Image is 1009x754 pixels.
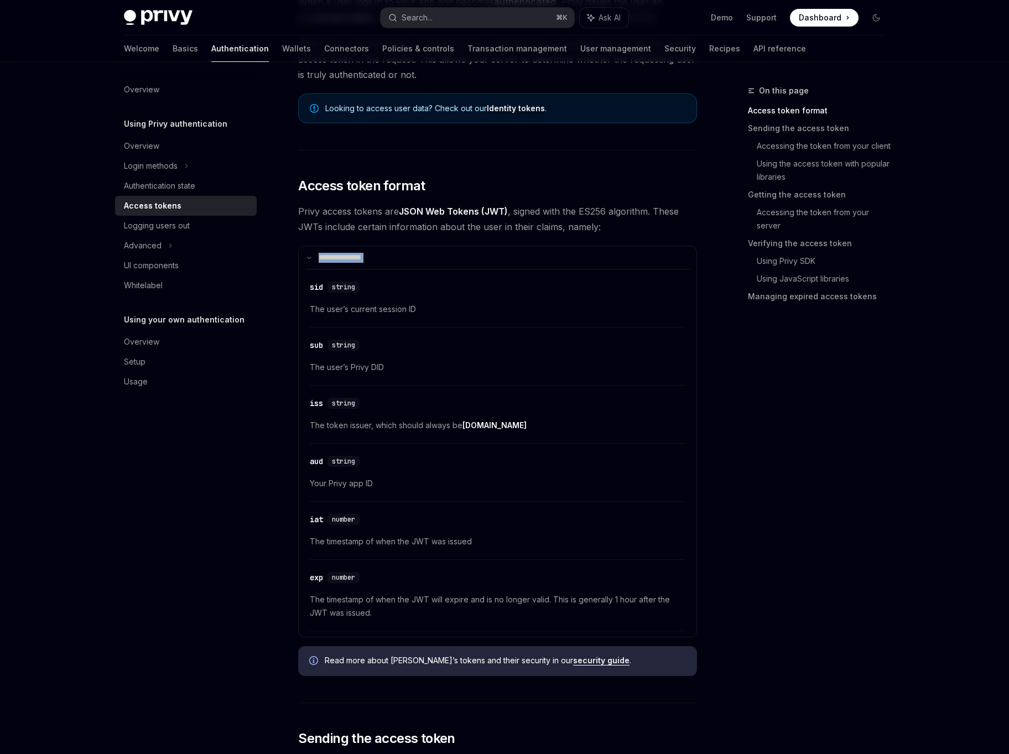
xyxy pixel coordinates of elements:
button: Search...⌘K [381,8,574,28]
span: ⌘ K [556,13,568,22]
a: Sending the access token [748,119,894,137]
div: Setup [124,355,145,368]
span: string [332,341,355,350]
a: Dashboard [790,9,859,27]
span: number [332,573,355,582]
span: number [332,515,355,524]
a: Using JavaScript libraries [757,270,894,288]
span: Privy access tokens are , signed with the ES256 algorithm. These JWTs include certain information... [298,204,697,235]
a: Verifying the access token [748,235,894,252]
a: Usage [115,372,257,392]
div: Usage [124,375,148,388]
a: Welcome [124,35,159,62]
span: Looking to access user data? Check out our . [325,103,685,114]
a: Transaction management [467,35,567,62]
div: exp [310,572,323,583]
a: Overview [115,332,257,352]
div: Advanced [124,239,162,252]
a: Using the access token with popular libraries [757,155,894,186]
img: dark logo [124,10,193,25]
a: Authentication state [115,176,257,196]
a: User management [580,35,651,62]
a: Security [664,35,696,62]
a: Authentication [211,35,269,62]
div: Logging users out [124,219,190,232]
svg: Note [310,104,319,113]
span: Your Privy app ID [310,477,685,490]
div: Access tokens [124,199,181,212]
a: Accessing the token from your server [757,204,894,235]
a: UI components [115,256,257,275]
a: Logging users out [115,216,257,236]
a: Managing expired access tokens [748,288,894,305]
a: Support [746,12,777,23]
span: string [332,283,355,292]
div: Overview [124,83,159,96]
svg: Info [309,656,320,667]
h5: Using Privy authentication [124,117,227,131]
button: Toggle dark mode [867,9,885,27]
a: Overview [115,80,257,100]
a: Basics [173,35,198,62]
span: The user’s current session ID [310,303,685,316]
a: Recipes [709,35,740,62]
div: Search... [402,11,433,24]
a: JSON Web Tokens (JWT) [399,206,508,217]
a: Wallets [282,35,311,62]
span: The timestamp of when the JWT was issued [310,535,685,548]
span: Ask AI [599,12,621,23]
span: string [332,457,355,466]
a: Overview [115,136,257,156]
a: security guide [573,656,630,665]
div: iss [310,398,323,409]
span: Read more about [PERSON_NAME]’s tokens and their security in our . [325,655,686,666]
div: sub [310,340,323,351]
a: Using Privy SDK [757,252,894,270]
a: Whitelabel [115,275,257,295]
span: The timestamp of when the JWT will expire and is no longer valid. This is generally 1 hour after ... [310,593,685,620]
a: Accessing the token from your client [757,137,894,155]
div: sid [310,282,323,293]
span: On this page [759,84,809,97]
a: Access tokens [115,196,257,216]
a: Identity tokens [487,103,545,113]
a: Setup [115,352,257,372]
span: Sending the access token [298,730,455,747]
div: aud [310,456,323,467]
h5: Using your own authentication [124,313,245,326]
div: Overview [124,335,159,349]
a: Policies & controls [382,35,454,62]
span: The token issuer, which should always be [310,419,685,432]
span: string [332,399,355,408]
div: Authentication state [124,179,195,193]
div: Overview [124,139,159,153]
span: The user’s Privy DID [310,361,685,374]
div: Login methods [124,159,178,173]
a: API reference [753,35,806,62]
button: Ask AI [580,8,628,28]
a: Access token format [748,102,894,119]
span: Dashboard [799,12,841,23]
div: iat [310,514,323,525]
a: [DOMAIN_NAME] [462,420,527,430]
a: Demo [711,12,733,23]
div: Whitelabel [124,279,163,292]
span: Access token format [298,177,425,195]
div: UI components [124,259,179,272]
a: Getting the access token [748,186,894,204]
a: Connectors [324,35,369,62]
